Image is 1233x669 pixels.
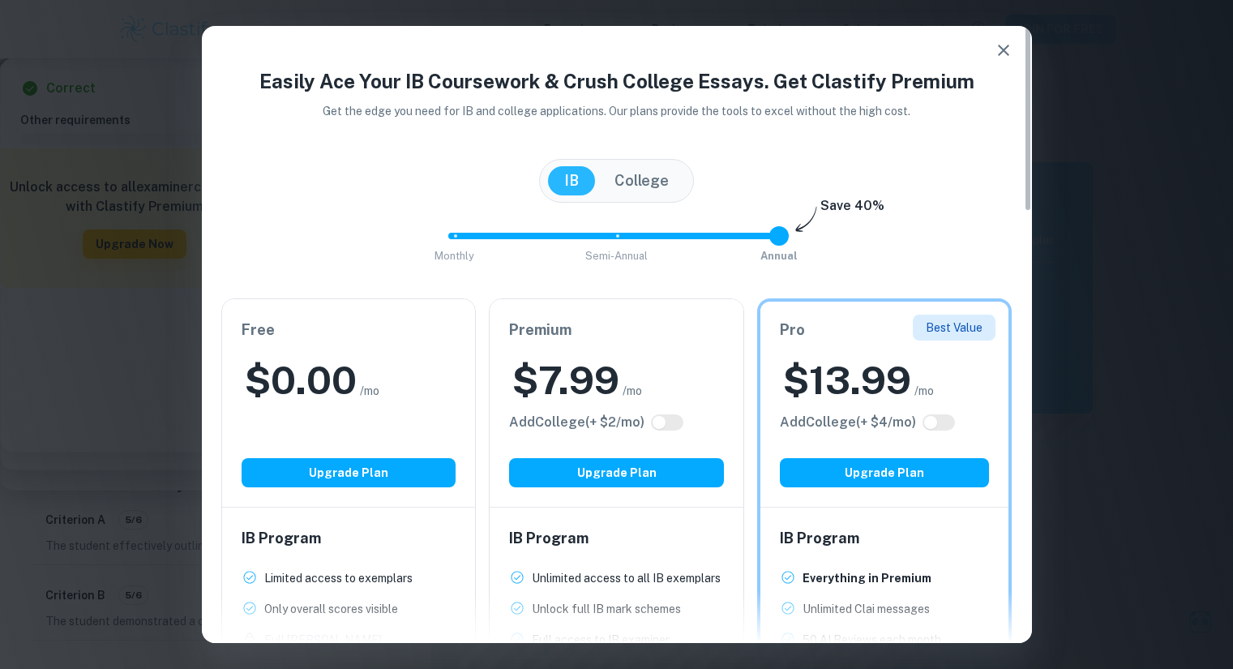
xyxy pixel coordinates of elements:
p: Get the edge you need for IB and college applications. Our plans provide the tools to excel witho... [300,102,933,120]
h6: Pro [780,319,990,341]
p: Everything in Premium [803,569,931,587]
p: Best Value [926,319,983,337]
button: Upgrade Plan [509,458,724,487]
h6: Save 40% [820,196,884,224]
p: Unlimited access to all IB exemplars [532,569,721,587]
h6: Click to see all the additional College features. [780,413,916,432]
span: Annual [760,250,798,262]
h6: Click to see all the additional College features. [509,413,644,432]
h2: $ 13.99 [783,354,911,406]
button: Upgrade Plan [242,458,456,487]
h6: IB Program [509,527,724,550]
img: subscription-arrow.svg [795,206,817,234]
span: Semi-Annual [585,250,648,262]
h6: IB Program [780,527,990,550]
p: Limited access to exemplars [264,569,413,587]
h6: IB Program [242,527,456,550]
span: /mo [623,382,642,400]
button: IB [548,166,595,195]
button: Upgrade Plan [780,458,990,487]
h2: $ 0.00 [245,354,357,406]
span: /mo [360,382,379,400]
button: College [598,166,685,195]
h6: Premium [509,319,724,341]
span: Monthly [435,250,474,262]
h2: $ 7.99 [512,354,619,406]
h6: Free [242,319,456,341]
h4: Easily Ace Your IB Coursework & Crush College Essays. Get Clastify Premium [221,66,1013,96]
span: /mo [914,382,934,400]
